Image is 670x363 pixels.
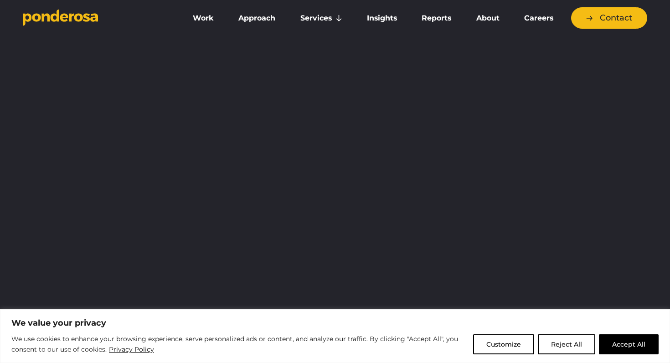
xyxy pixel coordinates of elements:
a: Services [290,9,353,28]
button: Customize [473,334,534,354]
a: About [465,9,510,28]
a: Approach [228,9,286,28]
button: Accept All [599,334,659,354]
a: Insights [356,9,407,28]
a: Careers [514,9,564,28]
a: Privacy Policy [108,344,155,355]
a: Work [182,9,224,28]
a: Go to homepage [23,9,169,27]
a: Reports [411,9,462,28]
a: Contact [571,7,647,29]
p: We value your privacy [11,317,659,328]
button: Reject All [538,334,595,354]
p: We use cookies to enhance your browsing experience, serve personalized ads or content, and analyz... [11,334,466,355]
